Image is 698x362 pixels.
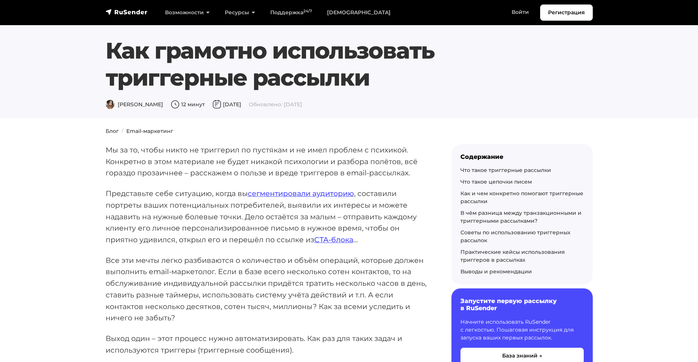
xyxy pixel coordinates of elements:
a: Возможности [157,5,217,20]
p: Выход один – этот процесс нужно автоматизировать. Как раз для таких задач и используются триггеры... [106,333,427,356]
img: Дата публикации [212,100,221,109]
a: В чём разница между транзакционными и триггерными рассылками? [460,210,581,224]
a: Поддержка24/7 [263,5,319,20]
img: RuSender [106,8,148,16]
h6: Запустите первую рассылку в RuSender [460,297,584,312]
a: Практические кейсы использования триггеров в рассылках [460,249,565,263]
p: Начните использовать RuSender с легкостью. Пошаговая инструкция для запуска ваших первых рассылок. [460,318,584,342]
p: Представьте себе ситуацию, когда вы , составили портреты ваших потенциальных потребителей, выявил... [106,188,427,246]
nav: breadcrumb [101,127,597,135]
div: Содержание [460,153,584,160]
a: Регистрация [540,5,593,21]
p: Все эти мечты легко разбиваются о количество и объём операций, которые должен выполнить email-мар... [106,255,427,324]
a: Советы по использованию триггерных рассылок [460,229,571,244]
a: Блог [106,128,119,134]
span: [PERSON_NAME] [106,101,163,108]
a: Что такое цепочки писем [460,178,532,185]
a: [DEMOGRAPHIC_DATA] [319,5,398,20]
img: Время чтения [171,100,180,109]
a: Войти [504,5,536,20]
a: Как и чем конкретно помогают триггерные рассылки [460,190,583,205]
a: сегментировали аудиторию [248,189,354,198]
span: [DATE] [212,101,241,108]
a: Выводы и рекомендации [460,268,532,275]
span: 12 минут [171,101,205,108]
li: Email-маркетинг [119,127,173,135]
a: CTA-блока [314,235,353,244]
p: Мы за то, чтобы никто не триггерил по пустякам и не имел проблем с психикой. Конкретно в этом мат... [106,144,427,179]
h1: Как грамотно использовать триггерные рассылки [106,37,551,91]
a: Ресурсы [217,5,263,20]
span: Обновлено: [DATE] [249,101,302,108]
sup: 24/7 [303,9,312,14]
a: Что такое триггерные рассылки [460,167,551,173]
